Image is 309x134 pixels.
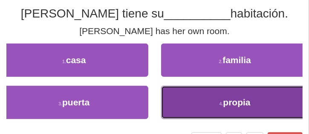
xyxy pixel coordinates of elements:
[231,7,288,20] span: habitación.
[223,97,251,107] span: propia
[62,59,66,64] small: 1 .
[164,7,231,20] span: __________
[62,97,90,107] span: puerta
[219,59,223,64] small: 2 .
[58,101,62,106] small: 3 .
[66,55,86,65] span: casa
[222,55,251,65] span: familia
[219,101,223,106] small: 4 .
[6,25,303,38] div: [PERSON_NAME] has her own room.
[21,7,164,20] span: [PERSON_NAME] tiene su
